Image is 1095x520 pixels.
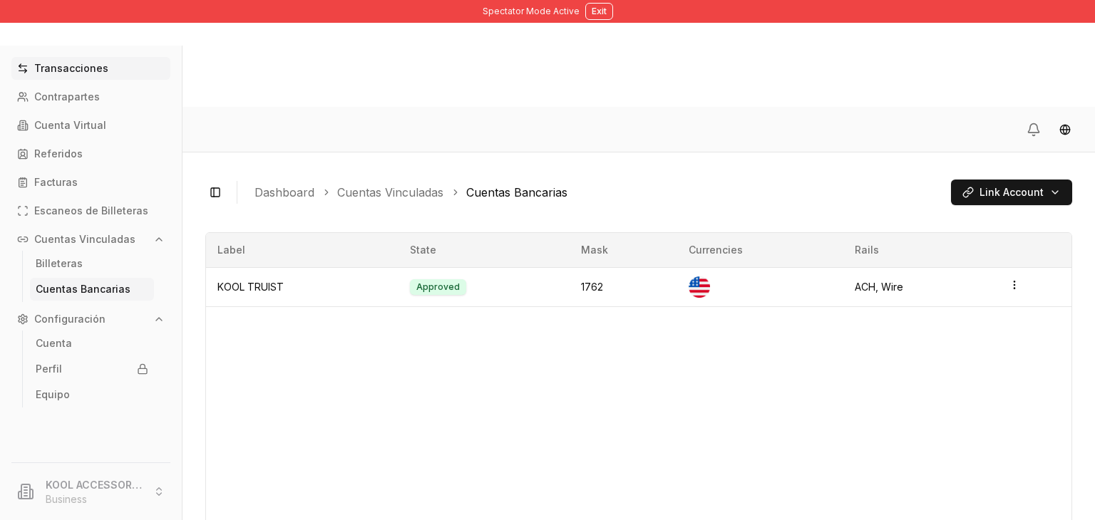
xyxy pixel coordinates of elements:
[36,284,130,294] p: Cuentas Bancarias
[689,276,710,298] img: US Dollar
[570,233,677,267] th: Mask
[11,228,170,251] button: Cuentas Vinculadas
[34,177,78,187] p: Facturas
[855,280,986,294] div: ACH, Wire
[30,383,154,406] a: Equipo
[11,171,170,194] a: Facturas
[206,233,399,267] th: Label
[206,267,399,306] td: KOOL TRUIST
[255,184,314,201] a: Dashboard
[36,338,72,348] p: Cuenta
[11,308,170,331] button: Configuración
[951,180,1072,205] button: Link Account
[570,267,677,306] td: 1762
[466,184,567,201] a: Cuentas Bancarias
[36,259,83,269] p: Billeteras
[30,358,154,380] a: Perfil
[36,364,62,374] p: Perfil
[34,206,148,216] p: Escaneos de Billeteras
[34,234,135,244] p: Cuentas Vinculadas
[677,233,843,267] th: Currencies
[337,184,443,201] a: Cuentas Vinculadas
[30,252,154,275] a: Billeteras
[36,390,70,400] p: Equipo
[34,314,106,324] p: Configuración
[11,114,170,137] a: Cuenta Virtual
[11,199,170,222] a: Escaneos de Billeteras
[30,278,154,301] a: Cuentas Bancarias
[399,233,570,267] th: State
[980,185,1044,199] span: Link Account
[34,149,83,159] p: Referidos
[30,332,154,355] a: Cuenta
[255,184,940,201] nav: breadcrumb
[843,233,997,267] th: Rails
[34,120,106,130] p: Cuenta Virtual
[11,142,170,165] a: Referidos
